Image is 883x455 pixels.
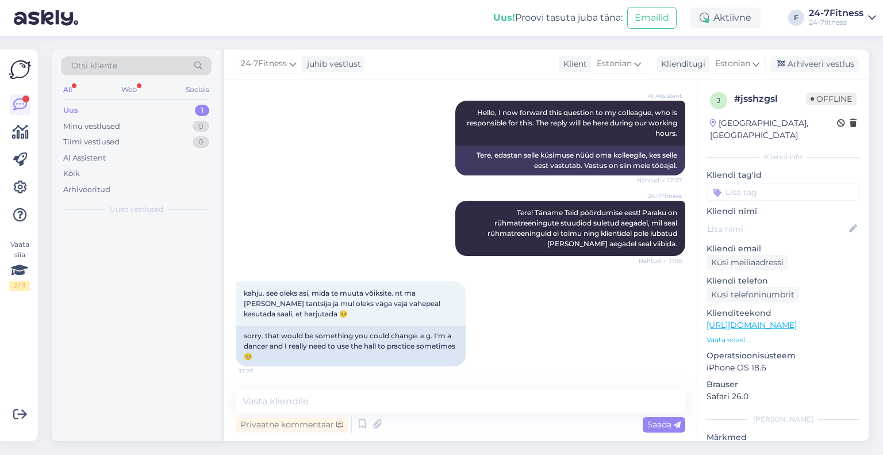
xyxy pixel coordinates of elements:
span: kahju. see oleks asi, mida te muuta võiksite. nt ma [PERSON_NAME] tantsija ja mul oleks väga vaja... [244,289,442,318]
p: Safari 26.0 [707,391,860,403]
div: # jsshzgsl [734,92,806,106]
div: 0 [193,121,209,132]
div: Kõik [63,168,80,179]
p: Brauser [707,378,860,391]
p: Vaata edasi ... [707,335,860,345]
div: [GEOGRAPHIC_DATA], [GEOGRAPHIC_DATA] [710,117,837,142]
div: Küsi meiliaadressi [707,255,788,270]
span: Tere! Täname Teid pöördumise eest! Paraku on rühmatreeningute stuudiod suletud aegadel, mil seal ... [487,208,679,248]
span: AI Assistent [639,91,682,100]
div: 24-7fitness [809,18,863,27]
p: Kliendi tag'id [707,169,860,181]
p: Klienditeekond [707,307,860,319]
span: j [717,96,720,105]
div: All [61,82,74,97]
div: Vaata siia [9,239,30,291]
div: Kliendi info [707,152,860,162]
div: 0 [193,136,209,148]
div: AI Assistent [63,152,106,164]
div: 24-7Fitness [809,9,863,18]
img: Askly Logo [9,59,31,81]
div: Küsi telefoninumbrit [707,287,799,303]
div: 2 / 3 [9,281,30,291]
div: juhib vestlust [302,58,361,70]
p: Operatsioonisüsteem [707,350,860,362]
span: Saada [647,419,681,430]
span: Offline [806,93,857,105]
div: F [788,10,804,26]
span: Estonian [597,58,632,70]
div: Arhiveeritud [63,184,110,196]
a: 24-7Fitness24-7fitness [809,9,876,27]
div: Web [119,82,139,97]
span: Hello, I now forward this question to my colleague, who is responsible for this. The reply will b... [467,108,679,137]
div: Minu vestlused [63,121,120,132]
a: [URL][DOMAIN_NAME] [707,320,797,330]
div: sorry. that would be something you could change. e.g. I'm a dancer and I really need to use the h... [236,326,466,366]
span: 24-7Fitness [241,58,287,70]
span: Nähtud ✓ 17:07 [637,176,682,185]
div: Klient [559,58,587,70]
input: Lisa tag [707,183,860,201]
p: Märkmed [707,431,860,443]
button: Emailid [627,7,677,29]
div: [PERSON_NAME] [707,414,860,425]
div: Socials [183,82,212,97]
span: Estonian [715,58,750,70]
b: Uus! [493,12,515,23]
div: Uus [63,105,78,116]
p: Kliendi telefon [707,275,860,287]
p: Kliendi email [707,243,860,255]
span: Uued vestlused [110,204,163,215]
input: Lisa nimi [707,223,847,235]
span: Otsi kliente [71,60,117,72]
span: 17:27 [239,367,282,376]
div: 1 [195,105,209,116]
div: Privaatne kommentaar [236,417,348,433]
div: Tere, edastan selle küsimuse nüüd oma kolleegile, kes selle eest vastutab. Vastus on siin meie tö... [455,146,685,175]
div: Aktiivne [690,7,761,28]
div: Proovi tasuta juba täna: [493,11,623,25]
div: Klienditugi [657,58,705,70]
div: Tiimi vestlused [63,136,120,148]
p: Kliendi nimi [707,205,860,217]
div: Arhiveeri vestlus [770,56,859,72]
span: 24-7Fitness [639,192,682,200]
span: Nähtud ✓ 17:18 [639,257,682,265]
p: iPhone OS 18.6 [707,362,860,374]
